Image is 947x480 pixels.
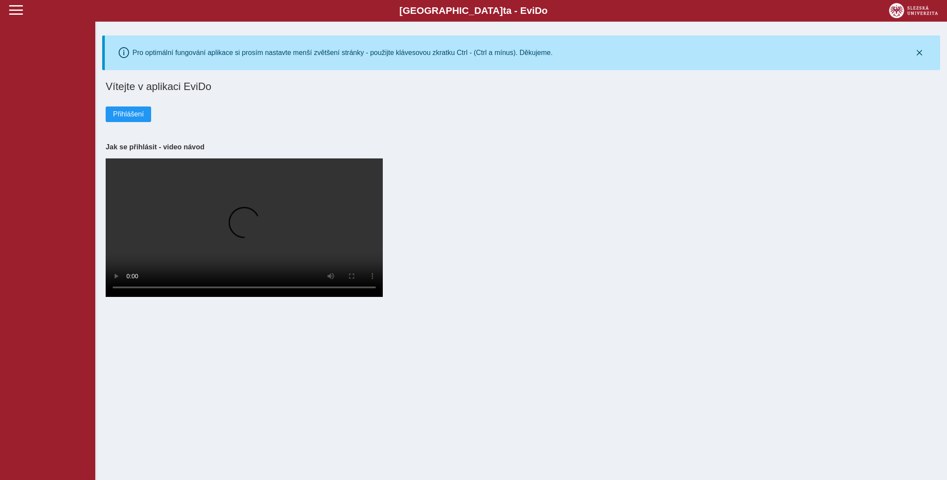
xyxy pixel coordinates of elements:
video: Your browser does not support the video tag. [106,158,383,297]
h1: Vítejte v aplikaci EviDo [106,81,937,93]
b: [GEOGRAPHIC_DATA] a - Evi [26,5,921,16]
span: D [535,5,542,16]
span: o [542,5,548,16]
button: Přihlášení [106,106,151,122]
div: Pro optimální fungování aplikace si prosím nastavte menší zvětšení stránky - použijte klávesovou ... [133,49,553,57]
span: Přihlášení [113,110,144,118]
img: logo_web_su.png [889,3,938,18]
span: t [503,5,506,16]
h3: Jak se přihlásit - video návod [106,143,937,151]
